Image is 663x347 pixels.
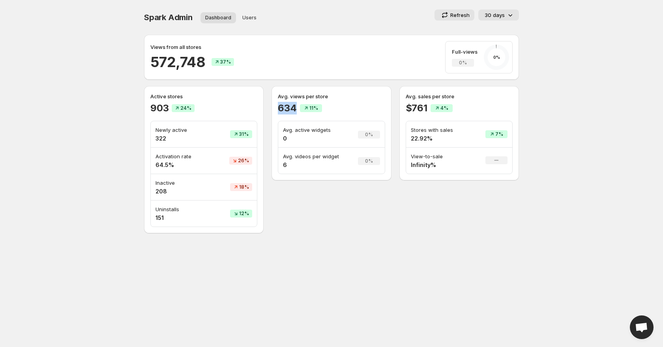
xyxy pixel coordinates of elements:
span: 24% [180,105,191,111]
h4: 151 [155,214,208,222]
p: Inactive [155,179,208,187]
button: Dashboard overview [200,12,236,23]
h4: 0 [283,135,345,143]
p: Active stores [150,92,257,100]
h4: 22.92% [411,135,467,143]
h2: $761 [406,102,427,114]
span: 26% [238,158,249,164]
h2: 572,748 [150,53,205,71]
span: 7% [495,131,503,137]
h4: 6 [283,161,345,169]
p: Full-views [452,48,478,56]
p: Avg. active widgets [283,126,345,134]
p: Avg. views per store [278,92,385,100]
span: 31% [239,131,249,137]
p: View-to-sale [411,152,467,160]
p: Avg. videos per widget [283,152,345,160]
h4: 208 [155,188,208,195]
span: 0% [365,158,373,164]
p: 30 days [485,11,505,19]
span: Users [242,15,257,21]
span: 0% [365,131,373,138]
p: Activation rate [155,152,208,160]
p: Newly active [155,126,208,134]
button: Refresh [435,9,474,21]
span: 11% [309,105,318,111]
p: Stores with sales [411,126,467,134]
span: 12% [239,210,249,217]
button: 30 days [478,9,519,21]
a: Open chat [630,315,654,339]
p: Avg. sales per store [406,92,513,100]
span: 0% [459,60,467,66]
button: User management [238,12,261,23]
p: Uninstalls [155,205,208,213]
h4: 322 [155,135,208,143]
span: 18% [239,184,249,190]
p: Refresh [450,11,470,19]
h4: 64.5% [155,161,208,169]
h2: 903 [150,102,169,114]
h2: 634 [278,102,296,114]
span: 4% [440,105,448,111]
h4: Infinity% [411,161,467,169]
span: Spark Admin [144,13,193,22]
span: Dashboard [205,15,231,21]
p: Views from all stores [150,43,201,51]
span: 37% [220,59,231,65]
